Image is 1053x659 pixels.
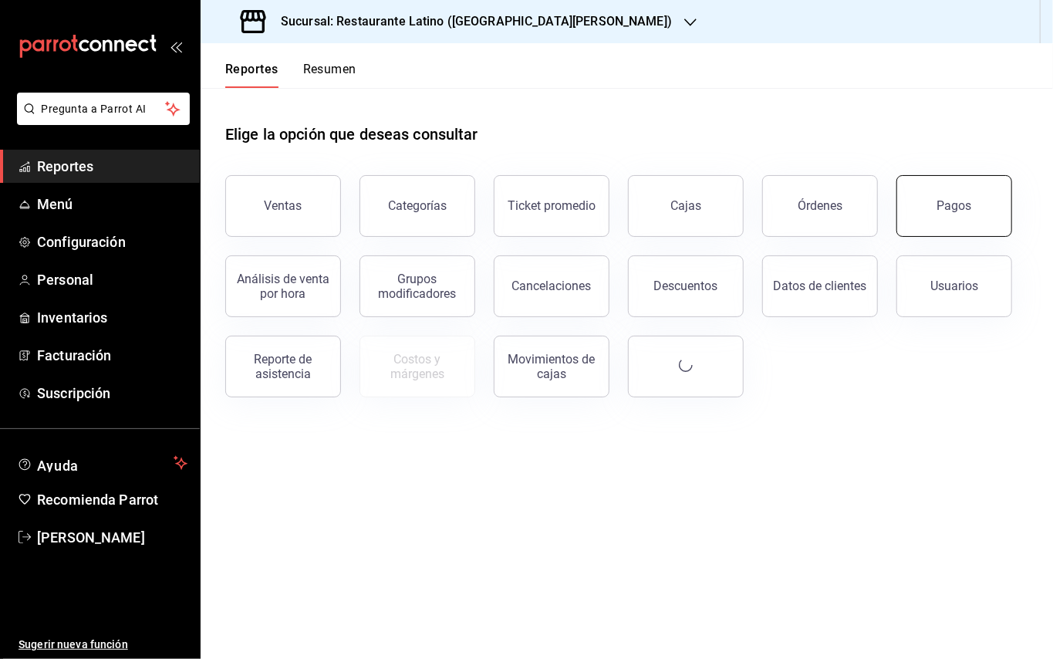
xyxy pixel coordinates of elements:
button: Análisis de venta por hora [225,255,341,317]
button: Pagos [896,175,1012,237]
span: [PERSON_NAME] [37,527,187,548]
div: navigation tabs [225,62,356,88]
div: Categorías [388,198,447,213]
button: Descuentos [628,255,744,317]
div: Reporte de asistencia [235,352,331,381]
span: Menú [37,194,187,215]
span: Recomienda Parrot [37,489,187,510]
button: Cancelaciones [494,255,609,317]
button: Grupos modificadores [359,255,475,317]
div: Cancelaciones [512,279,592,293]
button: Datos de clientes [762,255,878,317]
button: Ventas [225,175,341,237]
div: Pagos [937,198,972,213]
span: Configuración [37,231,187,252]
div: Movimientos de cajas [504,352,599,381]
h1: Elige la opción que deseas consultar [225,123,478,146]
div: Descuentos [654,279,718,293]
div: Ticket promedio [508,198,596,213]
span: Pregunta a Parrot AI [42,101,166,117]
button: Usuarios [896,255,1012,317]
div: Ventas [265,198,302,213]
button: Reportes [225,62,278,88]
button: Pregunta a Parrot AI [17,93,190,125]
button: open_drawer_menu [170,40,182,52]
div: Grupos modificadores [370,272,465,301]
a: Pregunta a Parrot AI [11,112,190,128]
span: Sugerir nueva función [19,637,187,653]
button: Categorías [359,175,475,237]
span: Reportes [37,156,187,177]
div: Cajas [670,198,701,213]
button: Cajas [628,175,744,237]
div: Análisis de venta por hora [235,272,331,301]
button: Contrata inventarios para ver este reporte [359,336,475,397]
span: Suscripción [37,383,187,404]
button: Resumen [303,62,356,88]
div: Costos y márgenes [370,352,465,381]
span: Personal [37,269,187,290]
span: Ayuda [37,454,167,472]
span: Facturación [37,345,187,366]
span: Inventarios [37,307,187,328]
button: Ticket promedio [494,175,609,237]
button: Movimientos de cajas [494,336,609,397]
h3: Sucursal: Restaurante Latino ([GEOGRAPHIC_DATA][PERSON_NAME]) [268,12,672,31]
button: Órdenes [762,175,878,237]
div: Datos de clientes [774,279,867,293]
button: Reporte de asistencia [225,336,341,397]
div: Órdenes [798,198,842,213]
div: Usuarios [930,279,978,293]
